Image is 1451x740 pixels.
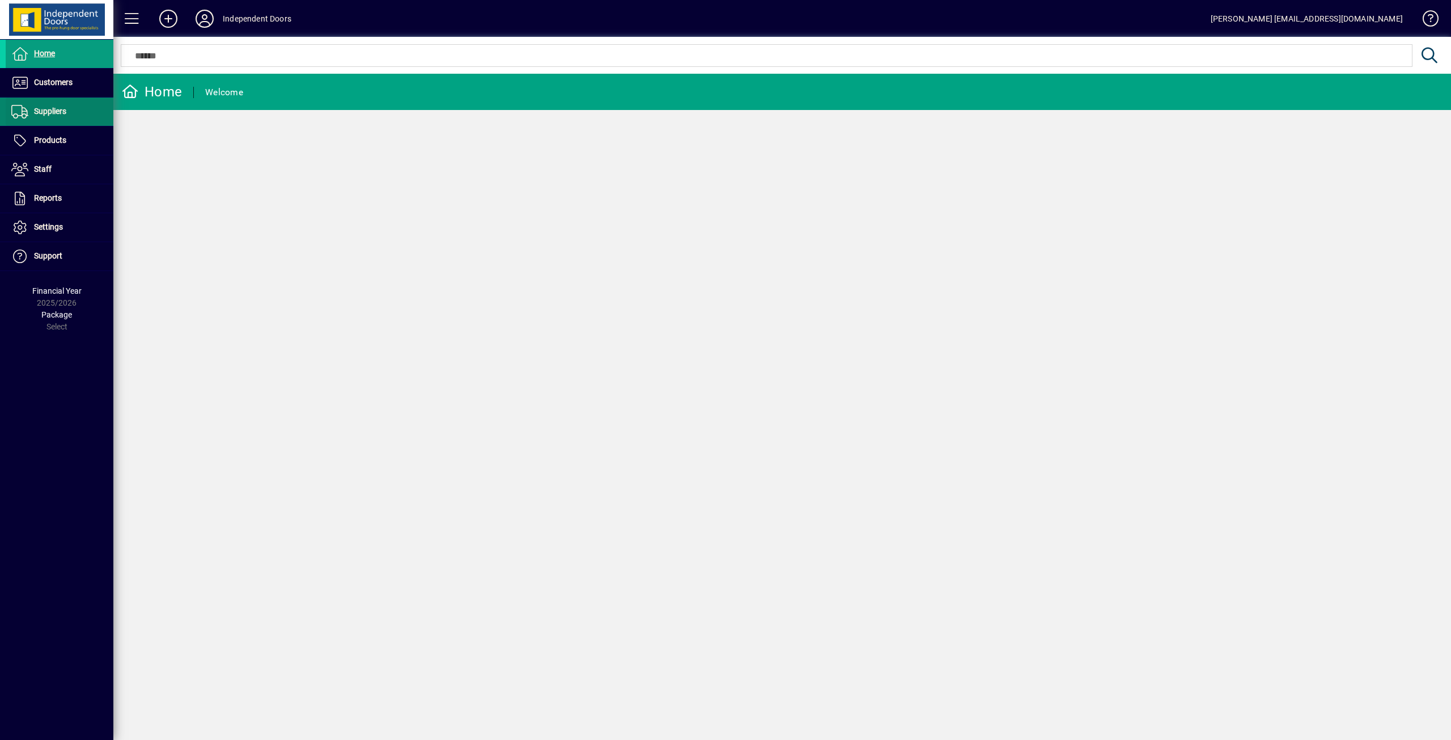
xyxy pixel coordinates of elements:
[122,83,182,101] div: Home
[34,222,63,231] span: Settings
[186,9,223,29] button: Profile
[1414,2,1437,39] a: Knowledge Base
[34,193,62,202] span: Reports
[6,242,113,270] a: Support
[6,98,113,126] a: Suppliers
[32,286,82,295] span: Financial Year
[6,213,113,242] a: Settings
[6,69,113,97] a: Customers
[34,136,66,145] span: Products
[1211,10,1403,28] div: [PERSON_NAME] [EMAIL_ADDRESS][DOMAIN_NAME]
[6,126,113,155] a: Products
[34,251,62,260] span: Support
[205,83,243,102] div: Welcome
[41,310,72,319] span: Package
[34,164,52,174] span: Staff
[34,78,73,87] span: Customers
[6,155,113,184] a: Staff
[34,107,66,116] span: Suppliers
[150,9,186,29] button: Add
[34,49,55,58] span: Home
[223,10,291,28] div: Independent Doors
[6,184,113,213] a: Reports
